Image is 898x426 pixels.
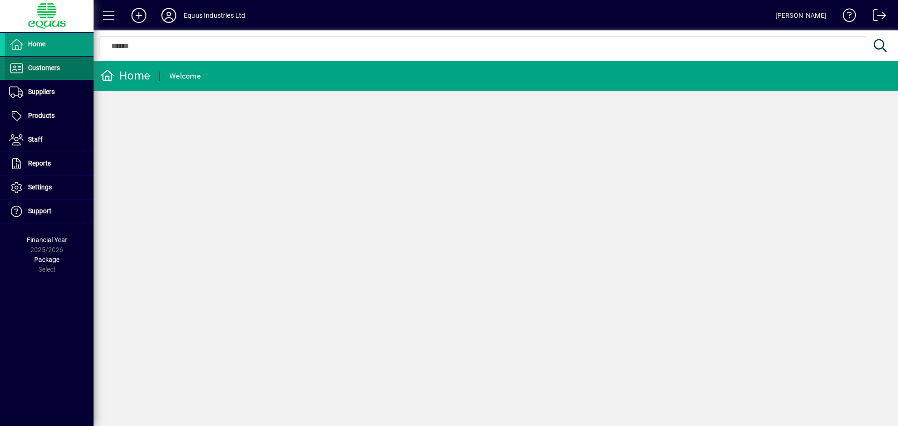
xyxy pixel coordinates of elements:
[28,88,55,95] span: Suppliers
[28,112,55,119] span: Products
[775,8,826,23] div: [PERSON_NAME]
[28,136,43,143] span: Staff
[28,159,51,167] span: Reports
[154,7,184,24] button: Profile
[184,8,246,23] div: Equus Industries Ltd
[5,104,94,128] a: Products
[866,2,886,32] a: Logout
[28,183,52,191] span: Settings
[28,207,51,215] span: Support
[5,80,94,104] a: Suppliers
[5,152,94,175] a: Reports
[27,236,67,244] span: Financial Year
[101,68,150,83] div: Home
[28,64,60,72] span: Customers
[169,69,201,84] div: Welcome
[28,40,45,48] span: Home
[836,2,856,32] a: Knowledge Base
[5,200,94,223] a: Support
[5,128,94,152] a: Staff
[5,176,94,199] a: Settings
[5,57,94,80] a: Customers
[34,256,59,263] span: Package
[124,7,154,24] button: Add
